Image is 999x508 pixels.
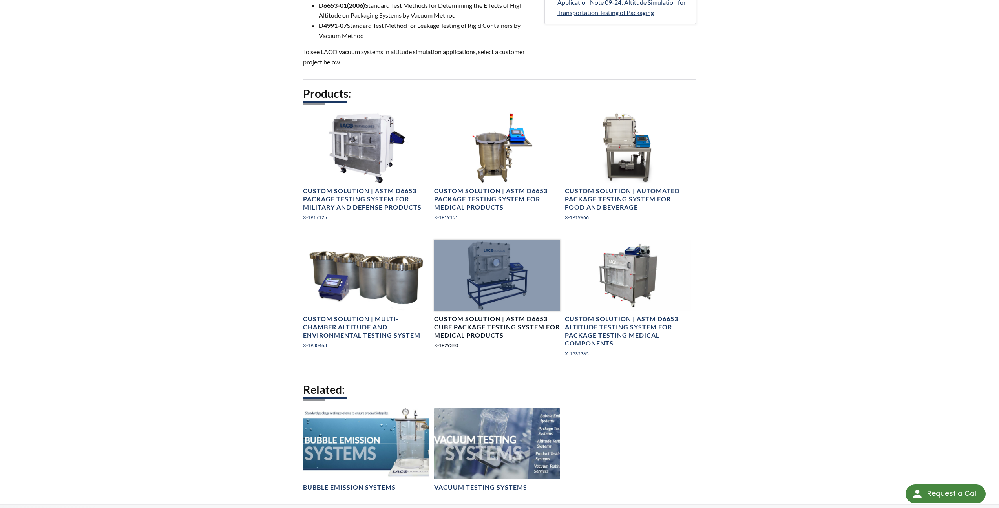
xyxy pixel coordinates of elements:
a: Full view of Cylindrical Package Testing System for Medical ProductsCustom Solution | ASTM D6653 ... [434,112,561,228]
h4: Custom Solution | ASTM D6653 Package Testing System for Medical Products [434,187,561,211]
a: Automated Package Testing System for Food and Beverage on CartCustom Solution | Automated Package... [565,112,691,228]
h4: Vacuum Testing Systems [434,483,527,492]
h4: Bubble Emission Systems [303,483,396,492]
a: ASTM D6653 Package Testing System for Military and Defense Products, front viewCustom Solution | ... [303,112,429,228]
a: ASTM D6653 Cube Package Testing System for Medical ProductsCustom Solution | ASTM D6653 Cube Pack... [434,240,561,355]
a: Bubble Emission Systems headerBubble Emission Systems [303,408,429,492]
div: Request a Call [927,484,978,503]
div: Request a Call [906,484,986,503]
a: Multi-Chamber Testing SystemCustom Solution | Multi-Chamber Altitude and Environmental Testing Sy... [303,240,429,355]
p: To see LACO vacuum systems in altitude simulation applications, select a customer project below. [303,47,535,67]
h2: Related: [303,382,696,397]
li: Standard Test Method for Leakage Testing of Rigid Containers by Vacuum Method [319,20,535,40]
p: X-1P19151 [434,214,561,221]
h4: Custom Solution | Multi-Chamber Altitude and Environmental Testing System [303,315,429,339]
a: ASTM D6653 Altitude testing system for package testing medical components, angled viewCustom Solu... [565,240,691,364]
p: X-1P29360 [434,342,561,349]
li: Standard Test Methods for Determining the Effects of High Altitude on Packaging Systems by Vacuum... [319,0,535,20]
strong: D6653-01(2006) [319,2,365,9]
p: X-1P32365 [565,350,691,357]
h4: Custom Solution | ASTM D6653 Package Testing System for Military and Defense Products [303,187,429,211]
h2: Products: [303,86,696,101]
h4: Custom Solution | ASTM D6653 Altitude Testing System for Package Testing Medical Components [565,315,691,347]
p: X-1P17125 [303,214,429,221]
p: X-1P30463 [303,342,429,349]
h4: Custom Solution | ASTM D6653 Cube Package Testing System for Medical Products [434,315,561,339]
img: round button [911,488,924,500]
h4: Custom Solution | Automated Package Testing System for Food and Beverage [565,187,691,211]
strong: D4991-07 [319,22,347,29]
a: Vacuum Testing Services with Information headerVacuum Testing Systems [434,408,561,492]
p: X-1P19966 [565,214,691,221]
